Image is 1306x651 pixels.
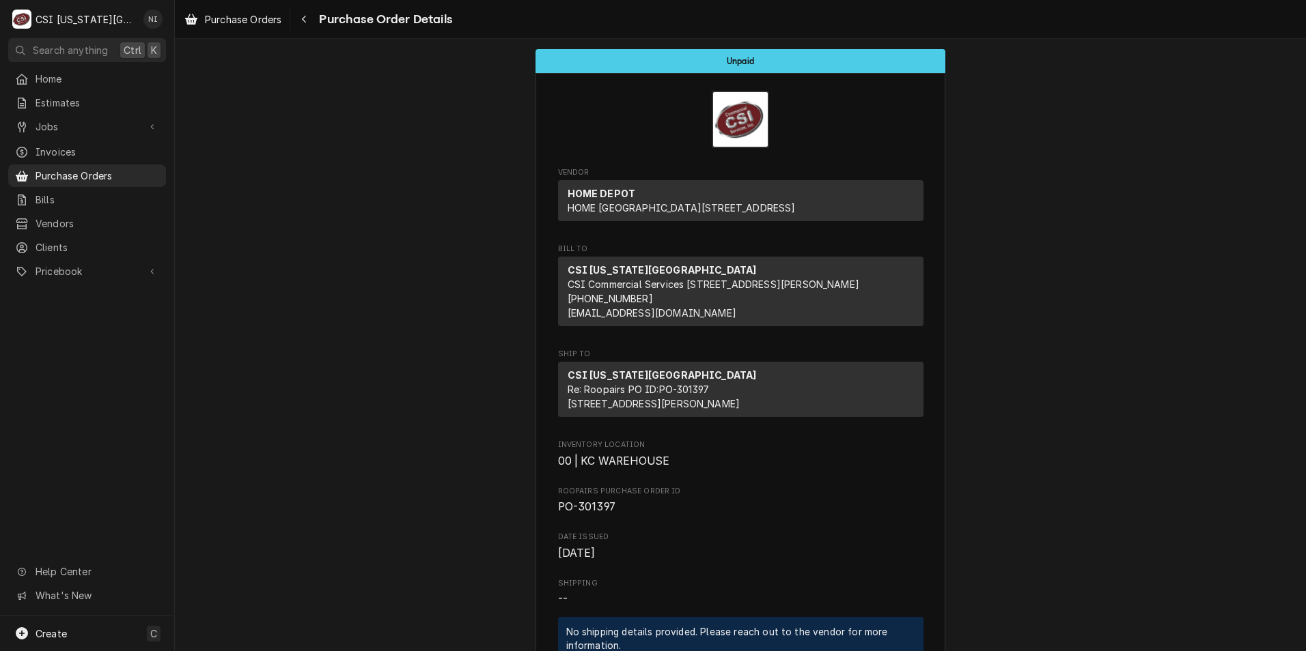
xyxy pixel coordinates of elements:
[8,141,166,163] a: Invoices
[558,167,923,227] div: Purchase Order Vendor
[205,12,281,27] span: Purchase Orders
[150,626,157,641] span: C
[8,115,166,138] a: Go to Jobs
[568,202,796,214] span: HOME [GEOGRAPHIC_DATA][STREET_ADDRESS]
[558,180,923,221] div: Vendor
[558,500,615,513] span: PO-301397
[293,8,315,30] button: Navigate back
[36,216,159,231] span: Vendors
[8,212,166,235] a: Vendors
[727,57,754,66] span: Unpaid
[558,439,923,450] span: Inventory Location
[36,564,158,579] span: Help Center
[558,486,923,497] span: Roopairs Purchase Order ID
[558,499,923,515] span: Roopairs Purchase Order ID
[558,362,923,422] div: Ship To
[568,264,757,276] strong: CSI [US_STATE][GEOGRAPHIC_DATA]
[8,164,166,187] a: Purchase Orders
[568,384,710,395] span: Re: Roopairs PO ID: PO-301397
[8,188,166,211] a: Bills
[36,240,159,255] span: Clients
[568,278,859,290] span: CSI Commercial Services [STREET_ADDRESS][PERSON_NAME]
[8,38,166,62] button: Search anythingCtrlK
[558,578,923,589] span: Shipping
[143,10,163,29] div: NI
[36,12,136,27] div: CSI [US_STATE][GEOGRAPHIC_DATA]
[568,307,736,319] a: [EMAIL_ADDRESS][DOMAIN_NAME]
[8,68,166,90] a: Home
[12,10,31,29] div: C
[558,244,923,332] div: Purchase Order Bill To
[558,257,923,326] div: Bill To
[12,10,31,29] div: CSI Kansas City's Avatar
[558,180,923,227] div: Vendor
[36,192,159,207] span: Bills
[568,188,636,199] strong: HOME DEPOT
[8,584,166,607] a: Go to What's New
[558,362,923,417] div: Ship To
[568,369,757,381] strong: CSI [US_STATE][GEOGRAPHIC_DATA]
[558,257,923,332] div: Bill To
[558,244,923,255] span: Bill To
[36,264,139,278] span: Pricebook
[124,43,141,57] span: Ctrl
[568,398,740,409] span: [STREET_ADDRESS][PERSON_NAME]
[33,43,108,57] span: Search anything
[568,293,653,304] a: [PHONE_NUMBER]
[558,592,568,605] span: --
[179,8,287,31] a: Purchase Orders
[36,145,159,159] span: Invoices
[8,236,166,259] a: Clients
[558,349,923,423] div: Purchase Order Ship To
[8,560,166,583] a: Go to Help Center
[558,545,923,562] span: Date Issued
[558,454,670,467] span: 00 | KC WAREHOUSE
[36,119,139,134] span: Jobs
[558,532,923,561] div: Date Issued
[558,532,923,542] span: Date Issued
[558,453,923,469] span: Inventory Location
[558,486,923,515] div: Roopairs Purchase Order ID
[558,349,923,360] span: Ship To
[315,10,452,29] span: Purchase Order Details
[558,167,923,178] span: Vendor
[36,628,67,639] span: Create
[8,91,166,114] a: Estimates
[143,10,163,29] div: Nate Ingram's Avatar
[558,439,923,469] div: Inventory Location
[36,96,159,110] span: Estimates
[536,49,945,73] div: Status
[712,91,769,148] img: Logo
[36,169,159,183] span: Purchase Orders
[36,72,159,86] span: Home
[151,43,157,57] span: K
[558,547,596,560] span: [DATE]
[36,588,158,603] span: What's New
[8,260,166,283] a: Go to Pricebook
